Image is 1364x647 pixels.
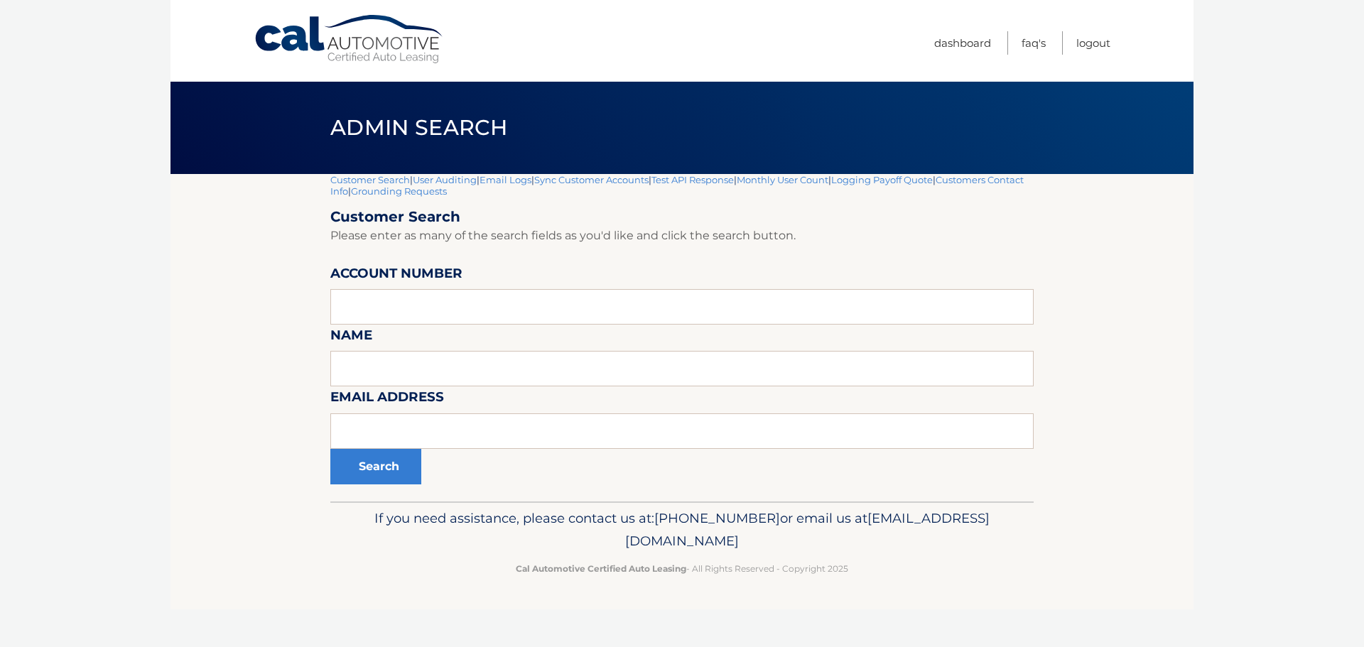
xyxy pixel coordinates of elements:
[534,174,649,185] a: Sync Customer Accounts
[1076,31,1110,55] a: Logout
[330,174,410,185] a: Customer Search
[330,174,1034,501] div: | | | | | | | |
[737,174,828,185] a: Monthly User Count
[254,14,445,65] a: Cal Automotive
[516,563,686,574] strong: Cal Automotive Certified Auto Leasing
[330,386,444,413] label: Email Address
[330,263,462,289] label: Account Number
[330,114,507,141] span: Admin Search
[654,510,780,526] span: [PHONE_NUMBER]
[340,507,1024,553] p: If you need assistance, please contact us at: or email us at
[831,174,933,185] a: Logging Payoff Quote
[330,208,1034,226] h2: Customer Search
[651,174,734,185] a: Test API Response
[330,174,1024,197] a: Customers Contact Info
[351,185,447,197] a: Grounding Requests
[1022,31,1046,55] a: FAQ's
[330,449,421,484] button: Search
[340,561,1024,576] p: - All Rights Reserved - Copyright 2025
[330,226,1034,246] p: Please enter as many of the search fields as you'd like and click the search button.
[330,325,372,351] label: Name
[480,174,531,185] a: Email Logs
[934,31,991,55] a: Dashboard
[413,174,477,185] a: User Auditing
